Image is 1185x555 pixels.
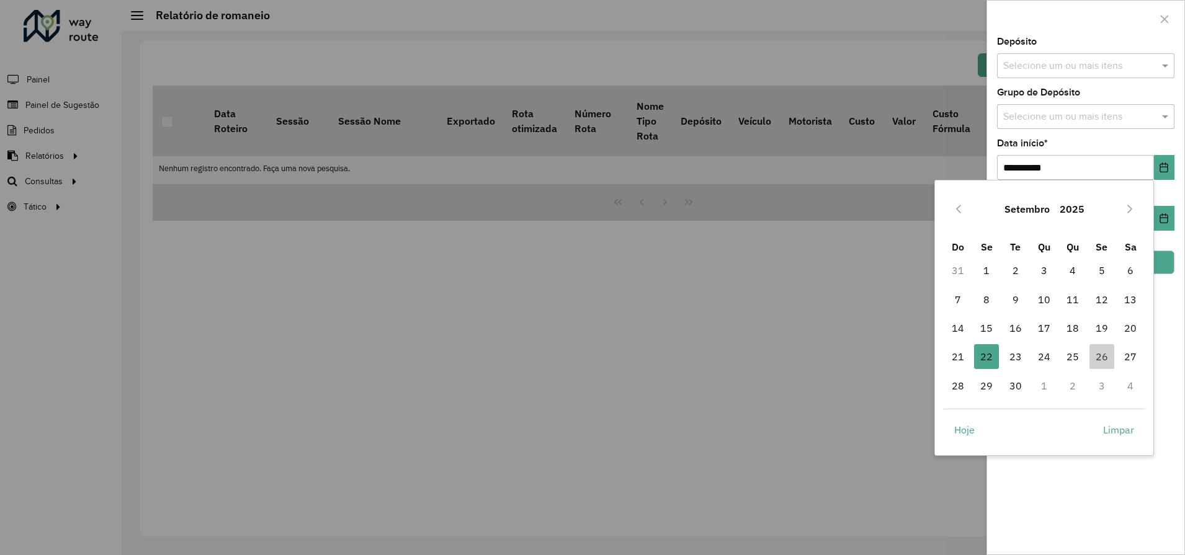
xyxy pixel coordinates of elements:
[1060,258,1085,283] span: 4
[1118,344,1143,369] span: 27
[1001,285,1029,314] td: 9
[972,342,1001,371] td: 22
[972,314,1001,342] td: 15
[972,256,1001,285] td: 1
[1089,258,1114,283] span: 5
[1118,287,1143,312] span: 13
[974,373,999,398] span: 29
[972,285,1001,314] td: 8
[1088,256,1116,285] td: 5
[1001,342,1029,371] td: 23
[946,316,970,340] span: 14
[1058,371,1087,400] td: 2
[1118,316,1143,340] span: 20
[1116,371,1145,400] td: 4
[1003,258,1028,283] span: 2
[944,417,985,442] button: Hoje
[1038,241,1050,253] span: Qu
[946,373,970,398] span: 28
[1032,316,1057,340] span: 17
[1003,373,1028,398] span: 30
[1088,314,1116,342] td: 19
[1116,342,1145,371] td: 27
[997,136,1048,151] label: Data início
[1003,287,1028,312] span: 9
[999,194,1055,224] button: Choose Month
[1055,194,1089,224] button: Choose Year
[944,285,972,314] td: 7
[974,287,999,312] span: 8
[954,422,975,437] span: Hoje
[972,371,1001,400] td: 29
[981,241,993,253] span: Se
[1030,285,1058,314] td: 10
[974,258,999,283] span: 1
[1093,417,1145,442] button: Limpar
[1120,199,1140,219] button: Next Month
[1003,344,1028,369] span: 23
[1032,287,1057,312] span: 10
[1089,344,1114,369] span: 26
[1058,285,1087,314] td: 11
[1030,256,1058,285] td: 3
[1118,258,1143,283] span: 6
[1116,285,1145,314] td: 13
[1154,155,1174,180] button: Choose Date
[944,256,972,285] td: 31
[1001,256,1029,285] td: 2
[1030,342,1058,371] td: 24
[1103,422,1134,437] span: Limpar
[1001,314,1029,342] td: 16
[974,344,999,369] span: 22
[944,342,972,371] td: 21
[997,34,1037,49] label: Depósito
[1032,258,1057,283] span: 3
[1154,206,1174,231] button: Choose Date
[1060,287,1085,312] span: 11
[1058,256,1087,285] td: 4
[1096,241,1107,253] span: Se
[1010,241,1021,253] span: Te
[1088,342,1116,371] td: 26
[952,241,964,253] span: Do
[1060,316,1085,340] span: 18
[1088,371,1116,400] td: 3
[949,199,968,219] button: Previous Month
[944,314,972,342] td: 14
[1032,344,1057,369] span: 24
[946,344,970,369] span: 21
[1030,314,1058,342] td: 17
[997,85,1080,100] label: Grupo de Depósito
[1125,241,1137,253] span: Sa
[974,316,999,340] span: 15
[1116,256,1145,285] td: 6
[1058,314,1087,342] td: 18
[1060,344,1085,369] span: 25
[1089,316,1114,340] span: 19
[944,371,972,400] td: 28
[1030,371,1058,400] td: 1
[1088,285,1116,314] td: 12
[1089,287,1114,312] span: 12
[1001,371,1029,400] td: 30
[946,287,970,312] span: 7
[1066,241,1079,253] span: Qu
[1116,314,1145,342] td: 20
[1058,342,1087,371] td: 25
[934,180,1154,455] div: Choose Date
[1003,316,1028,340] span: 16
